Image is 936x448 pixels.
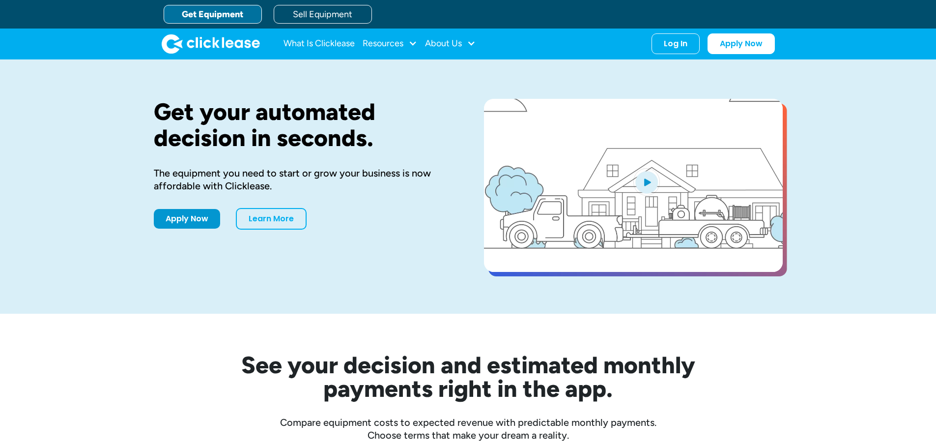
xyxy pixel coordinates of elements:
a: home [162,34,260,54]
div: Compare equipment costs to expected revenue with predictable monthly payments. Choose terms that ... [154,416,783,442]
img: Blue play button logo on a light blue circular background [633,168,660,196]
img: Clicklease logo [162,34,260,54]
a: Get Equipment [164,5,262,24]
a: Sell Equipment [274,5,372,24]
h1: Get your automated decision in seconds. [154,99,453,151]
div: The equipment you need to start or grow your business is now affordable with Clicklease. [154,167,453,192]
div: Log In [664,39,687,49]
a: open lightbox [484,99,783,272]
a: Learn More [236,208,307,230]
a: Apply Now [708,33,775,54]
h2: See your decision and estimated monthly payments right in the app. [193,353,743,400]
div: About Us [425,34,476,54]
a: Apply Now [154,209,220,229]
div: Resources [363,34,417,54]
a: What Is Clicklease [284,34,355,54]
